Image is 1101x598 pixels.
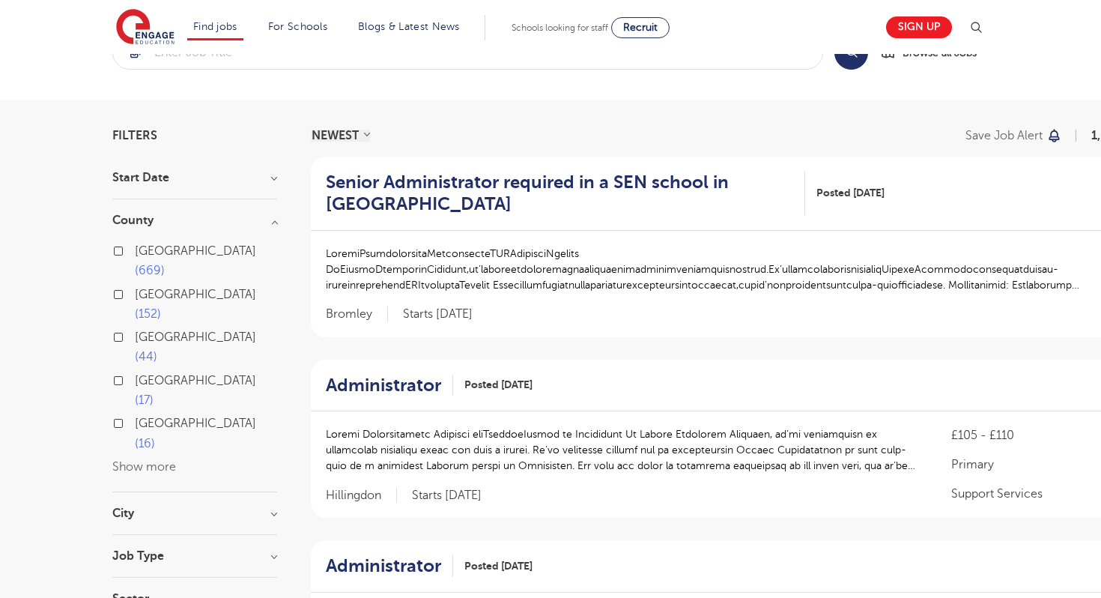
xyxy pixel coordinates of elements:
span: Hillingdon [326,488,397,504]
a: Administrator [326,375,453,396]
input: [GEOGRAPHIC_DATA] 16 [135,417,145,426]
span: Recruit [623,22,658,33]
span: [GEOGRAPHIC_DATA] [135,374,256,387]
p: Starts [DATE] [412,488,482,504]
span: 17 [135,393,154,407]
a: Find jobs [193,21,237,32]
span: 669 [135,264,165,277]
span: [GEOGRAPHIC_DATA] [135,288,256,301]
a: Administrator [326,555,453,577]
span: [GEOGRAPHIC_DATA] [135,417,256,430]
span: [GEOGRAPHIC_DATA] [135,244,256,258]
input: [GEOGRAPHIC_DATA] 44 [135,330,145,340]
a: Blogs & Latest News [358,21,460,32]
p: Save job alert [965,130,1043,142]
img: Engage Education [116,9,175,46]
span: Posted [DATE] [816,185,885,201]
span: 16 [135,437,155,450]
h2: Senior Administrator required in a SEN school in [GEOGRAPHIC_DATA] [326,172,793,215]
h2: Administrator [326,375,441,396]
a: For Schools [268,21,327,32]
h3: City [112,507,277,519]
h2: Administrator [326,555,441,577]
button: Save job alert [965,130,1062,142]
p: Loremi Dolorsitametc Adipisci eliTseddoeIusmod te Incididunt Ut Labore Etdolorem Aliquaen, ad’mi ... [326,426,921,474]
p: LoremiPsumdolorsitaMetconsecteTURAdipisciNgelits DoEiusmoDtemporinCididunt,ut’laboreetdoloremagna... [326,246,1084,293]
input: [GEOGRAPHIC_DATA] 152 [135,288,145,298]
span: 152 [135,307,161,321]
a: Sign up [886,16,952,38]
span: Filters [112,130,157,142]
a: Senior Administrator required in a SEN school in [GEOGRAPHIC_DATA] [326,172,805,215]
span: Schools looking for staff [512,22,608,33]
p: Starts [DATE] [403,306,473,322]
span: Posted [DATE] [464,558,533,574]
input: [GEOGRAPHIC_DATA] 17 [135,374,145,384]
button: Show more [112,460,176,474]
span: 44 [135,350,157,363]
h3: County [112,214,277,226]
h3: Job Type [112,550,277,562]
a: Recruit [611,17,670,38]
input: [GEOGRAPHIC_DATA] 669 [135,244,145,254]
span: [GEOGRAPHIC_DATA] [135,330,256,344]
h3: Start Date [112,172,277,184]
span: Posted [DATE] [464,377,533,393]
span: Bromley [326,306,388,322]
